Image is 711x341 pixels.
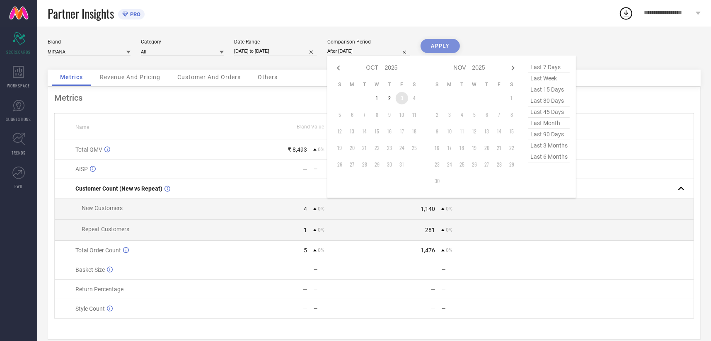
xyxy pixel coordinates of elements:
[75,247,121,254] span: Total Order Count
[505,92,518,104] td: Sat Nov 01 2025
[456,81,468,88] th: Tuesday
[408,92,421,104] td: Sat Oct 04 2025
[446,227,452,233] span: 0%
[505,81,518,88] th: Saturday
[371,142,383,154] td: Wed Oct 22 2025
[318,206,324,212] span: 0%
[443,125,456,138] td: Mon Nov 10 2025
[468,109,481,121] td: Wed Nov 05 2025
[358,109,371,121] td: Tue Oct 07 2025
[528,62,570,73] span: last 7 days
[60,74,83,80] span: Metrics
[234,47,317,56] input: Select date range
[383,92,396,104] td: Thu Oct 02 2025
[358,142,371,154] td: Tue Oct 21 2025
[468,142,481,154] td: Wed Nov 19 2025
[468,81,481,88] th: Wednesday
[334,81,346,88] th: Sunday
[12,150,26,156] span: TRENDS
[75,185,162,192] span: Customer Count (New vs Repeat)
[481,109,493,121] td: Thu Nov 06 2025
[7,49,31,55] span: SCORECARDS
[505,125,518,138] td: Sat Nov 15 2025
[431,142,443,154] td: Sun Nov 16 2025
[396,81,408,88] th: Friday
[82,205,123,211] span: New Customers
[619,6,634,21] div: Open download list
[128,11,140,17] span: PRO
[318,147,324,152] span: 0%
[318,227,324,233] span: 0%
[371,92,383,104] td: Wed Oct 01 2025
[456,125,468,138] td: Tue Nov 11 2025
[421,247,435,254] div: 1,476
[383,142,396,154] td: Thu Oct 23 2025
[408,142,421,154] td: Sat Oct 25 2025
[431,286,435,293] div: —
[258,74,278,80] span: Others
[346,109,358,121] td: Mon Oct 06 2025
[528,84,570,95] span: last 15 days
[334,63,343,73] div: Previous month
[528,118,570,129] span: last month
[528,106,570,118] span: last 45 days
[334,125,346,138] td: Sun Oct 12 2025
[481,81,493,88] th: Thursday
[408,81,421,88] th: Saturday
[334,158,346,171] td: Sun Oct 26 2025
[75,305,105,312] span: Style Count
[75,286,123,293] span: Return Percentage
[177,74,241,80] span: Customer And Orders
[396,142,408,154] td: Fri Oct 24 2025
[396,125,408,138] td: Fri Oct 17 2025
[304,206,307,212] div: 4
[358,81,371,88] th: Tuesday
[442,306,502,312] div: —
[346,125,358,138] td: Mon Oct 13 2025
[15,183,23,189] span: FWD
[303,305,307,312] div: —
[334,142,346,154] td: Sun Oct 19 2025
[6,116,31,122] span: SUGGESTIONS
[288,146,307,153] div: ₹ 8,493
[528,140,570,151] span: last 3 months
[528,95,570,106] span: last 30 days
[528,129,570,140] span: last 90 days
[505,158,518,171] td: Sat Nov 29 2025
[468,125,481,138] td: Wed Nov 12 2025
[327,39,410,45] div: Comparison Period
[75,166,88,172] span: AISP
[304,227,307,233] div: 1
[358,125,371,138] td: Tue Oct 14 2025
[443,81,456,88] th: Monday
[303,166,307,172] div: —
[383,109,396,121] td: Thu Oct 09 2025
[528,73,570,84] span: last week
[396,92,408,104] td: Fri Oct 03 2025
[346,142,358,154] td: Mon Oct 20 2025
[468,158,481,171] td: Wed Nov 26 2025
[443,109,456,121] td: Mon Nov 03 2025
[383,158,396,171] td: Thu Oct 30 2025
[371,109,383,121] td: Wed Oct 08 2025
[48,39,131,45] div: Brand
[314,286,374,292] div: —
[456,158,468,171] td: Tue Nov 25 2025
[431,109,443,121] td: Sun Nov 02 2025
[442,286,502,292] div: —
[346,81,358,88] th: Monday
[383,81,396,88] th: Thursday
[493,81,505,88] th: Friday
[505,109,518,121] td: Sat Nov 08 2025
[481,142,493,154] td: Thu Nov 20 2025
[493,158,505,171] td: Fri Nov 28 2025
[346,158,358,171] td: Mon Oct 27 2025
[297,124,324,130] span: Brand Value
[318,247,324,253] span: 0%
[303,286,307,293] div: —
[303,266,307,273] div: —
[396,109,408,121] td: Fri Oct 10 2025
[408,125,421,138] td: Sat Oct 18 2025
[442,267,502,273] div: —
[141,39,224,45] div: Category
